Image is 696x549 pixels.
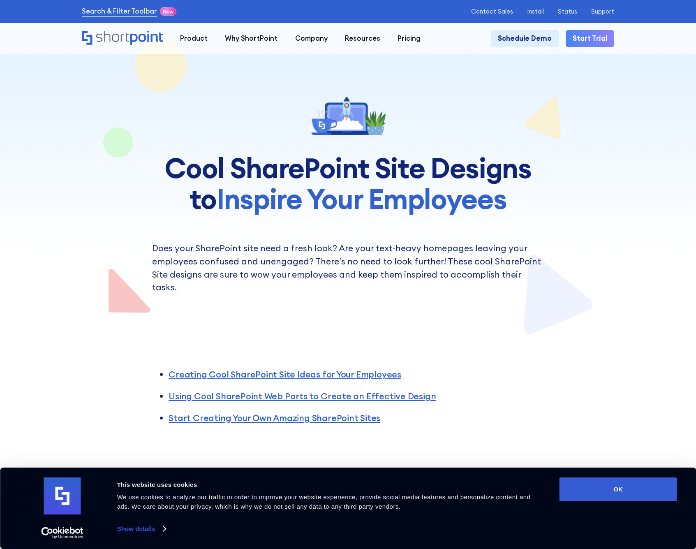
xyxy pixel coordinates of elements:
iframe: Chat Widget [548,454,696,549]
div: Company [295,33,328,44]
a: Support [591,8,614,15]
strong: Create the best SharePoint Intranet for your organization in an instant [230,465,466,499]
a: Pricing [389,30,429,47]
a: Using Cool SharePoint Web Parts to Create an Effective Design [169,391,436,402]
a: Resources [336,30,389,47]
a: Product [171,30,216,47]
a: Contact Sales [471,8,513,15]
button: OK [560,477,677,501]
div: Resources [345,33,380,44]
a: Schedule Demo [491,30,559,47]
a: Status [558,8,577,15]
a: Search & Filter Toolbar [82,6,157,16]
p: Does your SharePoint site need a fresh look? Are your text-heavy homepages leaving your employees... [152,242,543,294]
a: Company [287,30,336,47]
a: Start Trial [566,30,614,47]
a: Start Creating Your Own Amazing SharePoint Sites [169,412,380,424]
a: Home [82,31,163,46]
span: Inspire Your Employees [217,181,506,216]
a: Why ShortPoint [216,30,286,47]
div: Why ShortPoint [225,33,277,44]
img: logo [44,477,81,514]
div: Pricing [398,33,421,44]
span: We use cookies to analyze our traffic in order to improve your website experience, provide social... [117,493,531,510]
a: Creating Cool SharePoint Site Ideas for Your Employees [169,369,401,380]
a: Usercentrics Cookiebot - opens in a new window [26,527,98,539]
div: Product [180,33,208,44]
a: Show details [117,523,166,535]
h1: Cool SharePoint Site Designs to [152,153,543,214]
div: This website uses cookies [117,480,541,490]
a: Install [527,8,544,15]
